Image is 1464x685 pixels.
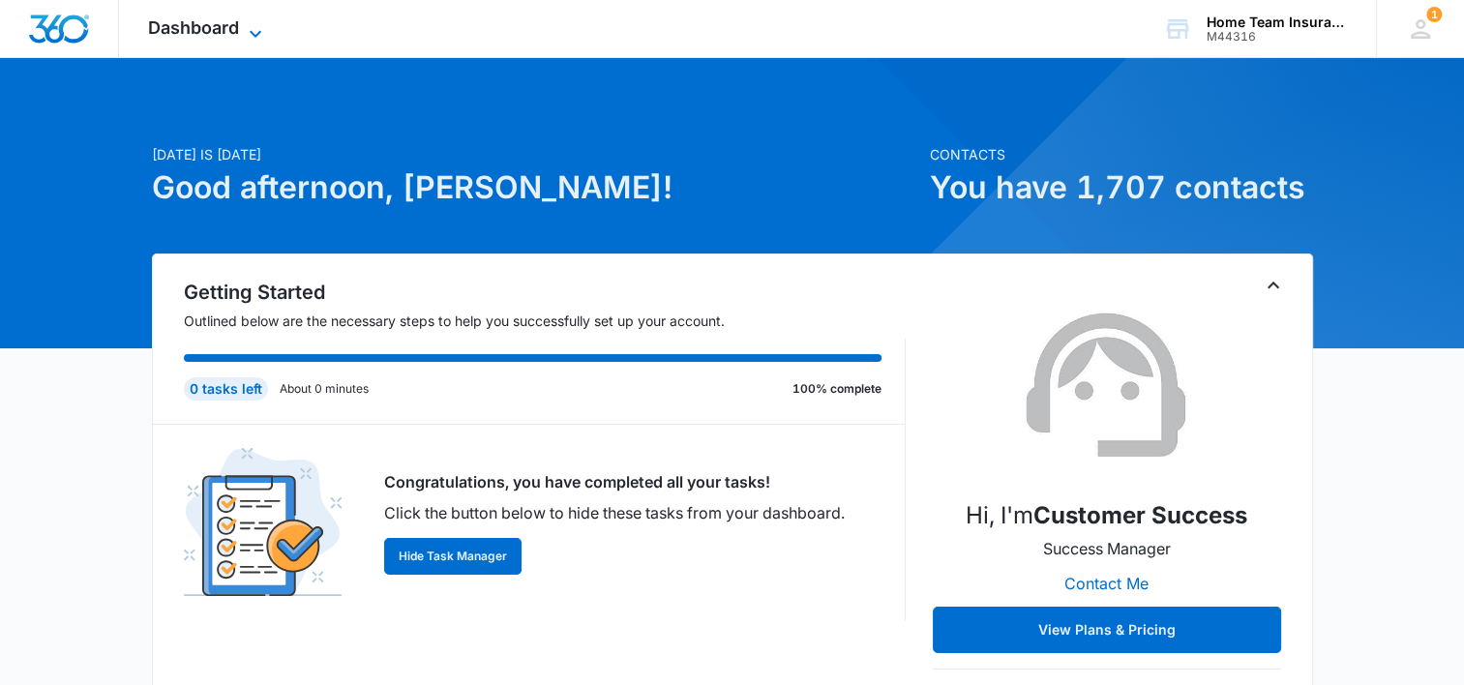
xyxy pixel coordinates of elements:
p: 100% complete [792,380,881,398]
div: account name [1207,15,1348,30]
p: Click the button below to hide these tasks from your dashboard. [384,501,845,524]
div: 0 tasks left [184,377,268,401]
button: Contact Me [1045,560,1168,607]
p: Congratulations, you have completed all your tasks! [384,470,845,493]
div: notifications count [1426,7,1442,22]
p: About 0 minutes [280,380,369,398]
div: account id [1207,30,1348,44]
button: Toggle Collapse [1262,274,1285,297]
h2: Getting Started [184,278,906,307]
p: Outlined below are the necessary steps to help you successfully set up your account. [184,311,906,331]
span: Dashboard [148,17,239,38]
p: [DATE] is [DATE] [152,144,918,164]
p: Hi, I'm [966,498,1247,533]
h1: You have 1,707 contacts [930,164,1313,211]
img: Customer Success [1010,289,1204,483]
p: Contacts [930,144,1313,164]
span: 1 [1426,7,1442,22]
strong: Customer Success [1033,501,1247,529]
button: View Plans & Pricing [933,607,1281,653]
button: Hide Task Manager [384,538,522,575]
p: Success Manager [1043,537,1171,560]
h1: Good afternoon, [PERSON_NAME]! [152,164,918,211]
